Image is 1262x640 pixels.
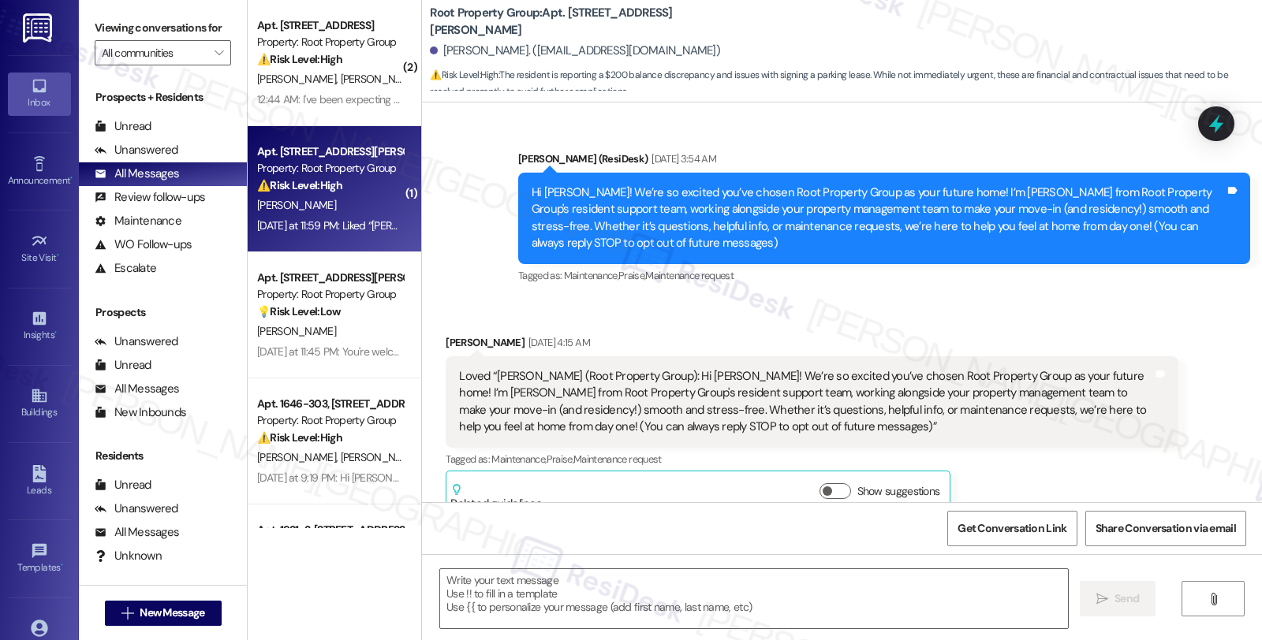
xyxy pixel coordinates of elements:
[8,228,71,270] a: Site Visit •
[95,166,179,182] div: All Messages
[257,270,403,286] div: Apt. [STREET_ADDRESS][PERSON_NAME]
[257,471,1227,485] div: [DATE] at 9:19 PM: Hi [PERSON_NAME], let me check if we can have the work order #34663 reopened o...
[95,236,192,253] div: WO Follow-ups
[430,5,745,39] b: Root Property Group: Apt. [STREET_ADDRESS][PERSON_NAME]
[257,412,403,429] div: Property: Root Property Group
[257,92,576,106] div: 12:44 AM: I've been expecting mail and there's no way for me to check
[95,500,178,517] div: Unanswered
[257,450,341,464] span: [PERSON_NAME]
[257,344,499,359] div: [DATE] at 11:45 PM: You're welcome, [PERSON_NAME]!
[257,17,403,34] div: Apt. [STREET_ADDRESS]
[95,213,181,229] div: Maintenance
[257,178,342,192] strong: ⚠️ Risk Level: High
[257,396,403,412] div: Apt. 1646-303, [STREET_ADDRESS]
[61,560,63,571] span: •
[1115,590,1139,607] span: Send
[8,538,71,580] a: Templates •
[257,72,341,86] span: [PERSON_NAME]
[525,334,590,351] div: [DATE] 4:15 AM
[491,452,546,466] span: Maintenance ,
[95,142,178,158] div: Unanswered
[257,522,403,538] div: Apt. 1931-3, [STREET_ADDRESS] -- [DATE]-[DATE][STREET_ADDRESS]
[645,269,734,282] span: Maintenance request
[23,13,55,43] img: ResiDesk Logo
[95,333,178,350] div: Unanswered
[105,601,222,626] button: New Message
[95,381,179,397] div: All Messages
[257,34,403,50] div: Property: Root Property Group
[95,118,151,135] div: Unread
[1208,593,1219,605] i: 
[1096,593,1108,605] i: 
[102,40,206,65] input: All communities
[95,548,162,564] div: Unknown
[257,198,336,212] span: [PERSON_NAME]
[95,16,231,40] label: Viewing conversations for
[121,607,133,620] i: 
[79,89,247,106] div: Prospects + Residents
[95,404,186,421] div: New Inbounds
[257,304,341,318] strong: 💡 Risk Level: Low
[8,305,71,348] a: Insights •
[95,357,151,374] div: Unread
[430,67,1262,101] span: : The resident is reporting a $200 balance discrepancy and issues with signing a parking lease. W...
[430,69,498,81] strong: ⚠️ Risk Level: High
[95,189,205,206] div: Review follow-ups
[257,160,403,177] div: Property: Root Property Group
[450,483,542,512] div: Related guidelines
[446,448,1178,471] div: Tagged as:
[857,483,940,500] label: Show suggestions
[8,460,71,503] a: Leads
[95,260,156,277] div: Escalate
[430,43,720,59] div: [PERSON_NAME]. ([EMAIL_ADDRESS][DOMAIN_NAME])
[70,173,73,184] span: •
[1080,581,1156,616] button: Send
[648,151,716,167] div: [DATE] 3:54 AM
[958,520,1066,537] span: Get Conversation Link
[57,250,59,261] span: •
[618,269,645,282] span: Praise ,
[79,448,247,464] div: Residents
[518,264,1250,287] div: Tagged as:
[459,368,1152,436] div: Loved “[PERSON_NAME] (Root Property Group): Hi [PERSON_NAME]! We’re so excited you’ve chosen Root...
[8,73,71,115] a: Inbox
[573,452,662,466] span: Maintenance request
[341,450,420,464] span: [PERSON_NAME]
[215,47,223,59] i: 
[564,269,618,282] span: Maintenance ,
[1096,520,1236,537] span: Share Conversation via email
[257,430,342,445] strong: ⚠️ Risk Level: High
[79,304,247,321] div: Prospects
[257,324,336,338] span: [PERSON_NAME]
[532,184,1225,252] div: Hi [PERSON_NAME]! We’re so excited you’ve chosen Root Property Group as your future home! I’m [PE...
[257,52,342,66] strong: ⚠️ Risk Level: High
[95,477,151,493] div: Unread
[1085,511,1246,546] button: Share Conversation via email
[257,286,403,303] div: Property: Root Property Group
[341,72,424,86] span: [PERSON_NAME]
[8,382,71,425] a: Buildings
[54,327,57,338] span: •
[947,511,1077,546] button: Get Conversation Link
[547,452,573,466] span: Praise ,
[257,143,403,160] div: Apt. [STREET_ADDRESS][PERSON_NAME]
[95,524,179,541] div: All Messages
[518,151,1250,173] div: [PERSON_NAME] (ResiDesk)
[446,334,1178,356] div: [PERSON_NAME]
[140,605,204,621] span: New Message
